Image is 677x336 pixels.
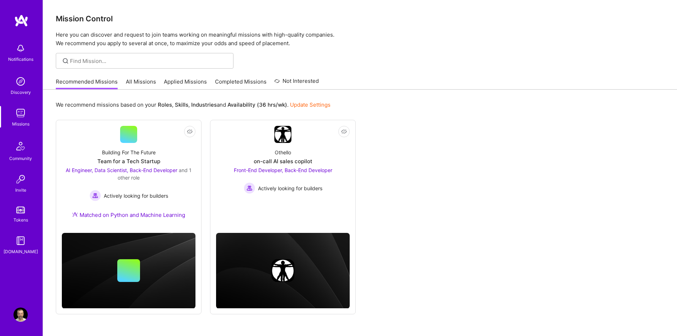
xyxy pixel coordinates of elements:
[12,308,29,322] a: User Avatar
[56,78,118,90] a: Recommended Missions
[158,101,172,108] b: Roles
[14,74,28,89] img: discovery
[14,216,28,224] div: Tokens
[14,41,28,55] img: bell
[11,89,31,96] div: Discovery
[70,57,228,65] input: Find Mission...
[12,138,29,155] img: Community
[8,55,33,63] div: Notifications
[227,101,287,108] b: Availability (36 hrs/wk)
[72,211,185,219] div: Matched on Python and Machine Learning
[97,158,160,165] div: Team for a Tech Startup
[15,186,26,194] div: Invite
[16,207,25,213] img: tokens
[164,78,207,90] a: Applied Missions
[14,308,28,322] img: User Avatar
[14,106,28,120] img: teamwork
[275,149,291,156] div: Othello
[341,129,347,134] i: icon EyeClosed
[61,57,70,65] i: icon SearchGrey
[104,192,168,199] span: Actively looking for builders
[274,77,319,90] a: Not Interested
[56,101,331,108] p: We recommend missions based on your , , and .
[14,14,28,27] img: logo
[215,78,267,90] a: Completed Missions
[62,233,195,309] img: cover
[56,14,664,23] h3: Mission Control
[126,78,156,90] a: All Missions
[258,185,322,192] span: Actively looking for builders
[234,167,332,173] span: Front-End Developer, Back-End Developer
[290,101,331,108] a: Update Settings
[9,155,32,162] div: Community
[102,149,156,156] div: Building For The Future
[216,126,350,214] a: Company LogoOthelloon-call AI sales copilotFront-End Developer, Back-End Developer Actively looki...
[191,101,217,108] b: Industries
[216,233,350,309] img: cover
[14,172,28,186] img: Invite
[244,182,255,194] img: Actively looking for builders
[12,120,29,128] div: Missions
[187,129,193,134] i: icon EyeClosed
[175,101,188,108] b: Skills
[62,126,195,227] a: Building For The FutureTeam for a Tech StartupAI Engineer, Data Scientist, Back-End Developer and...
[4,248,38,255] div: [DOMAIN_NAME]
[14,234,28,248] img: guide book
[274,126,291,143] img: Company Logo
[254,158,312,165] div: on-call AI sales copilot
[72,212,78,217] img: Ateam Purple Icon
[90,190,101,201] img: Actively looking for builders
[56,31,664,48] p: Here you can discover and request to join teams working on meaningful missions with high-quality ...
[272,259,294,282] img: Company logo
[66,167,177,173] span: AI Engineer, Data Scientist, Back-End Developer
